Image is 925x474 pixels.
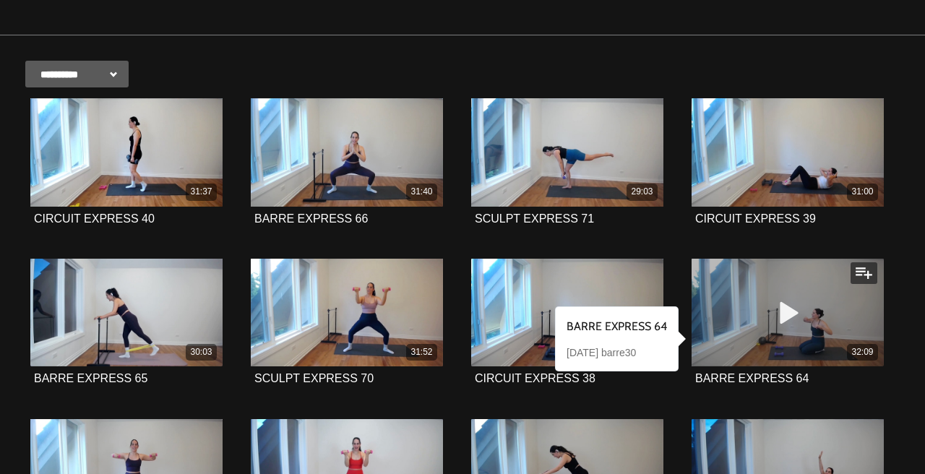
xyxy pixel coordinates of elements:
[34,213,155,225] a: CIRCUIT EXPRESS 40
[34,373,147,384] a: BARRE EXPRESS 65
[475,373,595,384] a: CIRCUIT EXPRESS 38
[695,213,816,225] a: CIRCUIT EXPRESS 39
[254,212,368,225] strong: BARRE EXPRESS 66
[695,372,809,384] strong: BARRE EXPRESS 64
[695,373,809,384] a: BARRE EXPRESS 64
[692,259,884,367] a: BARRE EXPRESS 64 32:09
[254,213,368,225] a: BARRE EXPRESS 66
[692,98,884,207] a: CIRCUIT EXPRESS 39 31:00
[30,259,223,367] a: BARRE EXPRESS 65 30:03
[475,372,595,384] strong: CIRCUIT EXPRESS 38
[254,373,374,384] a: SCULPT EXPRESS 70
[186,344,217,361] div: 30:03
[475,212,594,225] strong: SCULPT EXPRESS 71
[851,262,877,284] button: Add to my list
[406,344,437,361] div: 31:52
[34,212,155,225] strong: CIRCUIT EXPRESS 40
[627,184,658,200] div: 29:03
[475,213,594,225] a: SCULPT EXPRESS 71
[567,345,667,360] p: [DATE] barre30
[406,184,437,200] div: 31:40
[251,98,443,207] a: BARRE EXPRESS 66 31:40
[254,372,374,384] strong: SCULPT EXPRESS 70
[251,259,443,367] a: SCULPT EXPRESS 70 31:52
[567,319,667,333] strong: BARRE EXPRESS 64
[847,184,878,200] div: 31:00
[34,372,147,384] strong: BARRE EXPRESS 65
[471,259,663,367] a: CIRCUIT EXPRESS 38 30:30
[186,184,217,200] div: 31:37
[471,98,663,207] a: SCULPT EXPRESS 71 29:03
[847,344,878,361] div: 32:09
[30,98,223,207] a: CIRCUIT EXPRESS 40 31:37
[695,212,816,225] strong: CIRCUIT EXPRESS 39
